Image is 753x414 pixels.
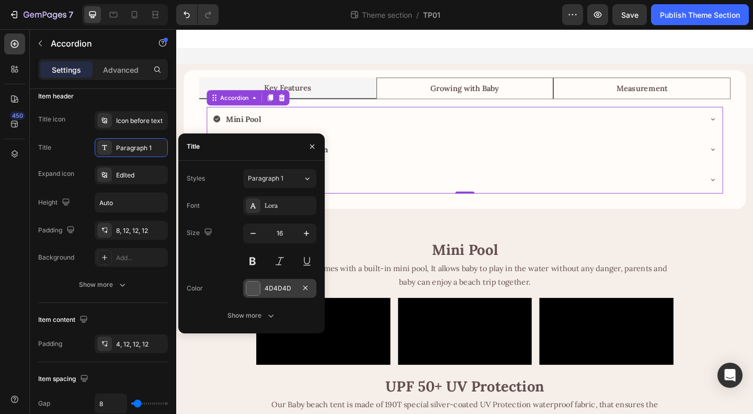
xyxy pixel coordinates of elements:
strong: UPF 50+ UV Protection [227,378,400,398]
button: Show more [38,275,168,294]
video: Video [395,292,541,365]
div: Font [187,201,200,210]
button: Paragraph 1 [243,169,316,188]
p: Growing with Baby [276,59,351,70]
div: Lora [265,201,314,210]
video: Video [241,292,387,365]
p: Settings [52,64,81,75]
div: 4, 12, 12, 12 [116,340,165,349]
div: 450 [10,111,25,120]
div: Item content [38,313,90,327]
div: Publish Theme Section [660,9,740,20]
div: Title icon [38,115,65,124]
div: Item spacing [38,372,90,386]
div: Styles [187,174,205,183]
div: Background [38,253,74,262]
div: Height [38,196,72,210]
div: Paragraph 1 [116,143,165,153]
div: Gap [38,399,50,408]
div: Size [187,226,214,240]
div: Rich Text Editor. Editing area: main [52,88,94,107]
span: Save [621,10,638,19]
div: Undo/Redo [176,4,219,25]
span: Theme section [360,9,414,20]
div: Accordion [45,70,81,79]
p: Advanced [103,64,139,75]
div: Show more [227,310,276,321]
input: Auto [95,394,127,413]
div: 8, 12, 12, 12 [116,226,165,236]
div: Open Intercom Messenger [717,363,743,388]
div: 4D4D4D [265,284,295,293]
div: Add... [116,253,165,263]
input: Auto [95,193,167,212]
strong: Mini Pool [278,230,350,250]
div: Padding [38,339,62,349]
div: Expand icon [38,169,74,178]
span: Paragraph 1 [248,174,283,183]
div: Color [187,284,203,293]
span: / [416,9,419,20]
div: Rich Text Editor. Editing area: main [52,121,166,140]
strong: UPF 50+ UV Protection [54,158,145,168]
div: Edited [116,171,165,180]
strong: Mini Pool [54,92,92,103]
button: Save [612,4,647,25]
div: Item header [38,92,74,101]
p: Measurement [479,59,534,70]
div: Show more [79,279,128,290]
strong: Easy to Assemble and Clean [54,125,165,136]
div: Icon before text [116,116,165,126]
p: 7 [69,8,73,21]
div: Rich Text Editor. Editing area: main [52,154,147,172]
button: 7 [4,4,78,25]
div: Title [187,142,200,151]
div: Padding [38,223,77,238]
button: Show more [187,306,316,325]
div: Title [38,143,51,152]
span: TP01 [423,9,440,20]
video: Video [87,292,233,365]
iframe: Design area [176,29,753,414]
p: This baby tent comes with a built-in mini pool, It allows baby to play in the water without any d... [88,252,540,283]
p: Accordion [51,37,140,50]
button: Publish Theme Section [651,4,749,25]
